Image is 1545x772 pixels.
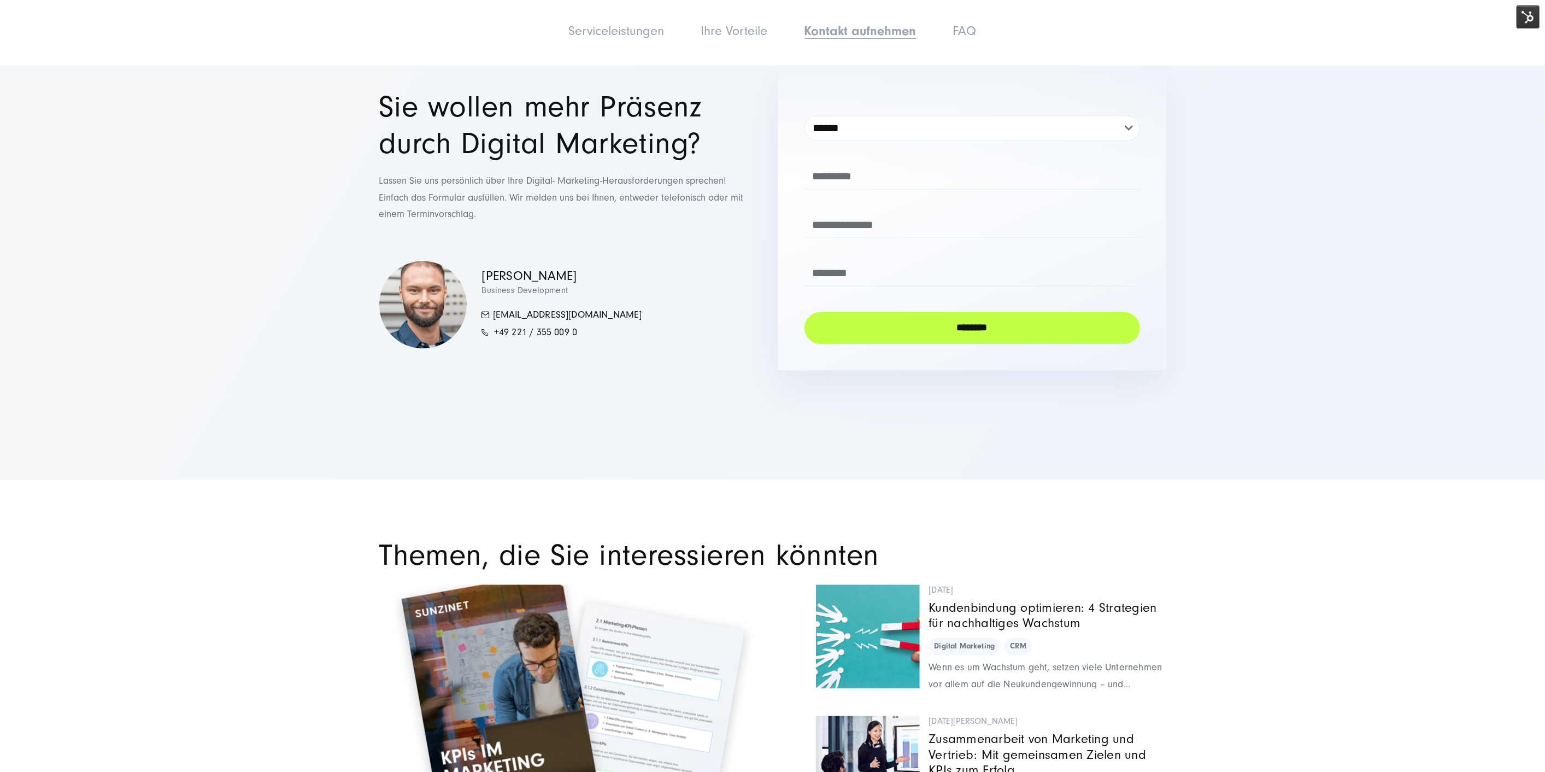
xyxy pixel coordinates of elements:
[816,584,1166,689] a: Featured image: Eine Hand hält einen rot-weißen Hufeisenmagneten, der auf mehrere stilisierte wei...
[929,638,1000,655] span: Digital Marketing
[1004,638,1032,655] span: CRM
[379,89,767,162] h2: Sie wollen mehr Präsenz durch Digital Marketing?
[379,261,467,348] img: Lukas-Kamm
[379,173,767,223] p: Lassen Sie uns persönlich über Ihre Digital- Marketing-Herausforderungen sprechen! Einfach das Fo...
[816,584,920,688] img: Eine Hand hält einen rot-weißen Hufeisenmagneten, der auf mehrere stilisierte weiße Papierfiguren...
[1517,5,1540,28] img: HubSpot Tools-Menüschalter
[569,24,665,38] a: Serviceleistungen
[929,600,1166,631] h3: Kundenbindung optimieren: 4 Strategien für nachhaltiges Wachstum
[929,659,1166,689] div: Wenn es um Wachstum geht, setzen viele Unternehmen vor allem auf die Neukundengewinnung – und übe...
[701,24,768,38] a: Ihre Vorteile
[482,309,642,320] a: [EMAIL_ADDRESS][DOMAIN_NAME]
[482,326,578,338] a: +49 221 / 355 009 0
[482,268,642,284] p: [PERSON_NAME]
[804,24,917,38] a: Kontakt aufnehmen
[379,537,1166,574] h2: Themen, die Sie interessieren könnten
[929,714,1166,729] time: [DATE][PERSON_NAME]
[929,583,1166,598] time: [DATE]
[494,326,577,338] span: +49 221 / 355 009 0
[482,284,642,297] p: Business Development
[953,24,977,38] a: FAQ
